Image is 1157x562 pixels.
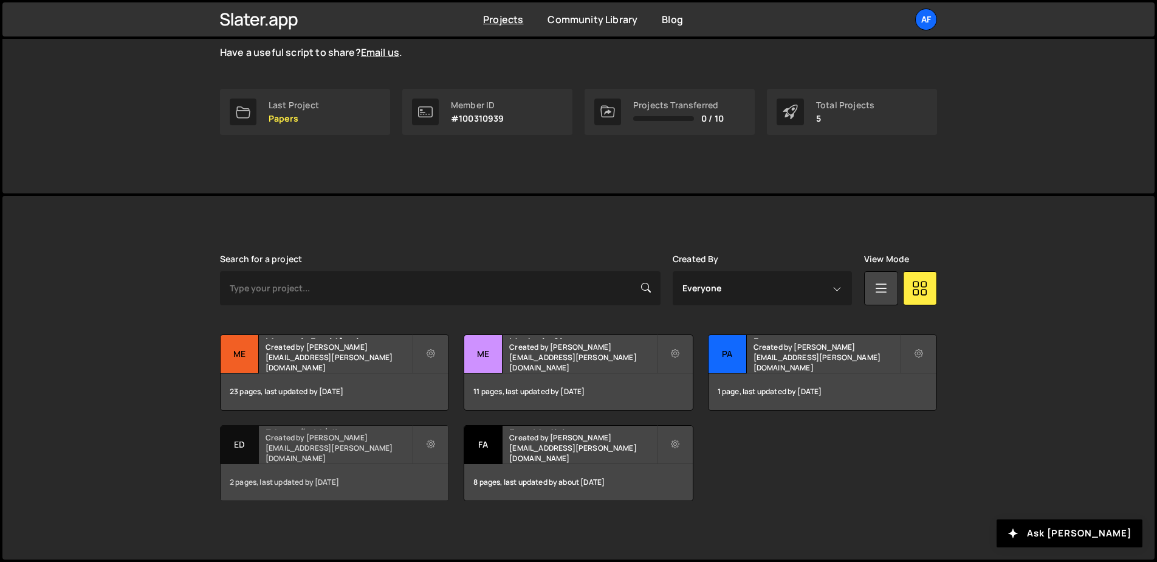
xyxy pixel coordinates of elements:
[673,254,719,264] label: Created By
[220,254,302,264] label: Search for a project
[221,335,259,373] div: Me
[633,100,724,110] div: Projects Transferred
[509,432,656,463] small: Created by [PERSON_NAME][EMAIL_ADDRESS][PERSON_NAME][DOMAIN_NAME]
[915,9,937,30] a: Af
[816,100,874,110] div: Total Projects
[361,46,399,59] a: Email us
[266,335,412,339] h2: Mentoria Residência
[864,254,909,264] label: View Mode
[509,342,656,373] small: Created by [PERSON_NAME][EMAIL_ADDRESS][PERSON_NAME][DOMAIN_NAME]
[708,335,937,411] a: Pa Papers Created by [PERSON_NAME][EMAIL_ADDRESS][PERSON_NAME][DOMAIN_NAME] 1 page, last updated ...
[266,342,412,373] small: Created by [PERSON_NAME][EMAIL_ADDRESS][PERSON_NAME][DOMAIN_NAME]
[464,426,503,464] div: Fa
[220,425,449,501] a: Ed Educação Médica Created by [PERSON_NAME][EMAIL_ADDRESS][PERSON_NAME][DOMAIN_NAME] 2 pages, las...
[221,426,259,464] div: Ed
[464,335,503,373] div: Me
[220,89,390,135] a: Last Project Papers
[451,114,504,123] p: #100310939
[701,114,724,123] span: 0 / 10
[709,373,936,410] div: 1 page, last updated by [DATE]
[451,100,504,110] div: Member ID
[509,426,656,429] h2: Faça Medicina
[266,426,412,429] h2: Educação Médica
[997,519,1142,547] button: Ask [PERSON_NAME]
[269,114,319,123] p: Papers
[221,373,448,410] div: 23 pages, last updated by [DATE]
[266,432,412,463] small: Created by [PERSON_NAME][EMAIL_ADDRESS][PERSON_NAME][DOMAIN_NAME]
[464,335,693,411] a: Me Medcel - Site Created by [PERSON_NAME][EMAIL_ADDRESS][PERSON_NAME][DOMAIN_NAME] 11 pages, last...
[754,335,900,339] h2: Papers
[548,13,637,26] a: Community Library
[220,335,449,411] a: Me Mentoria Residência Created by [PERSON_NAME][EMAIL_ADDRESS][PERSON_NAME][DOMAIN_NAME] 23 pages...
[464,464,692,501] div: 8 pages, last updated by about [DATE]
[483,13,523,26] a: Projects
[754,342,900,373] small: Created by [PERSON_NAME][EMAIL_ADDRESS][PERSON_NAME][DOMAIN_NAME]
[509,335,656,339] h2: Medcel - Site
[464,373,692,410] div: 11 pages, last updated by [DATE]
[662,13,683,26] a: Blog
[221,464,448,501] div: 2 pages, last updated by [DATE]
[269,100,319,110] div: Last Project
[220,271,661,305] input: Type your project...
[709,335,747,373] div: Pa
[816,114,874,123] p: 5
[464,425,693,501] a: Fa Faça Medicina Created by [PERSON_NAME][EMAIL_ADDRESS][PERSON_NAME][DOMAIN_NAME] 8 pages, last ...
